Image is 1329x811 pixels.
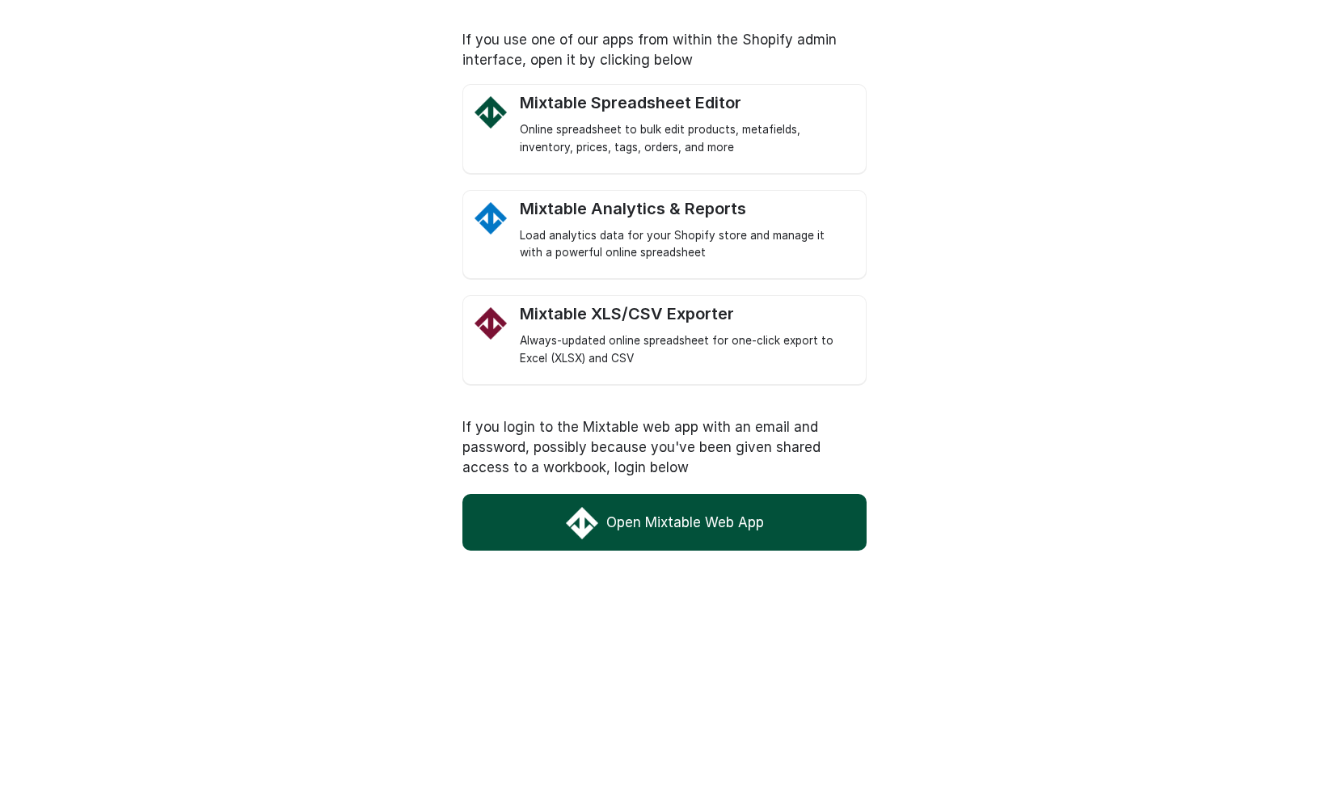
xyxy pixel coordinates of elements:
[520,93,850,157] a: Mixtable Spreadsheet Editor Logo Mixtable Spreadsheet Editor Online spreadsheet to bulk edit prod...
[462,494,867,551] a: Open Mixtable Web App
[520,227,850,263] div: Load analytics data for your Shopify store and manage it with a powerful online spreadsheet
[462,417,867,478] p: If you login to the Mixtable web app with an email and password, possibly because you've been giv...
[475,96,507,129] img: Mixtable Spreadsheet Editor Logo
[520,199,850,219] div: Mixtable Analytics & Reports
[462,30,867,70] p: If you use one of our apps from within the Shopify admin interface, open it by clicking below
[475,202,507,234] img: Mixtable Analytics
[520,332,850,368] div: Always-updated online spreadsheet for one-click export to Excel (XLSX) and CSV
[520,199,850,263] a: Mixtable Analytics Mixtable Analytics & Reports Load analytics data for your Shopify store and ma...
[520,93,850,113] div: Mixtable Spreadsheet Editor
[520,121,850,157] div: Online spreadsheet to bulk edit products, metafields, inventory, prices, tags, orders, and more
[475,307,507,340] img: Mixtable Excel and CSV Exporter app Logo
[520,304,850,324] div: Mixtable XLS/CSV Exporter
[566,507,598,539] img: Mixtable Web App
[520,304,850,368] a: Mixtable Excel and CSV Exporter app Logo Mixtable XLS/CSV Exporter Always-updated online spreadsh...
